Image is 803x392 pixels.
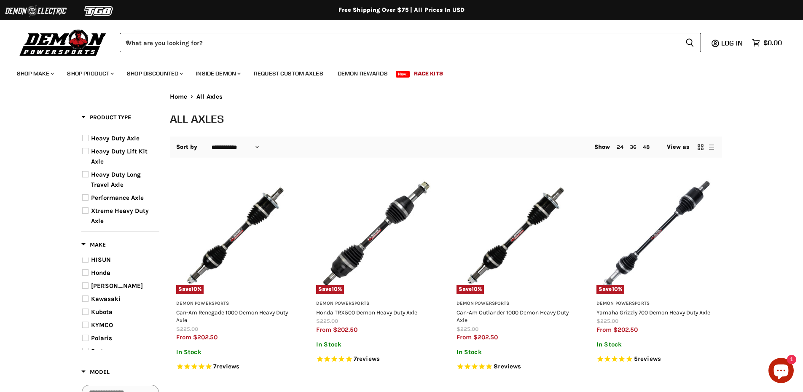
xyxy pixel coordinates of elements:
[596,341,716,348] p: In Stock
[457,326,478,332] span: $225.00
[81,113,131,124] button: Filter by Product Type
[494,362,521,370] span: 8 reviews
[67,3,131,19] img: TGB Logo 2
[596,175,716,295] a: Yamaha Grizzly 700 Demon Heavy Duty AxleSave10%
[91,334,112,342] span: Polaris
[457,333,472,341] span: from
[316,285,344,294] span: Save %
[316,341,435,348] p: In Stock
[120,33,679,52] input: When autocomplete results are available use up and down arrows to review and enter to select
[354,355,380,362] span: 7 reviews
[473,333,498,341] span: $202.50
[357,355,380,362] span: reviews
[396,71,410,78] span: New!
[120,33,701,52] form: Product
[81,241,106,248] span: Make
[170,137,722,158] nav: Collection utilities
[91,321,113,329] span: KYMCO
[679,33,701,52] button: Search
[316,309,417,316] a: Honda TRX500 Demon Heavy Duty Axle
[316,326,331,333] span: from
[176,175,295,295] img: Can-Am Renegade 1000 Demon Heavy Duty Axle
[91,256,111,263] span: HISUN
[457,309,569,323] a: Can-Am Outlander 1000 Demon Heavy Duty Axle
[81,241,106,251] button: Filter by Make
[596,285,624,294] span: Save %
[176,309,288,323] a: Can-Am Renegade 1000 Demon Heavy Duty Axle
[596,309,710,316] a: Yamaha Grizzly 700 Demon Heavy Duty Axle
[247,65,330,82] a: Request Custom Axles
[176,326,198,332] span: $225.00
[64,6,739,14] div: Free Shipping Over $75 | All Prices In USD
[457,349,576,356] p: In Stock
[191,286,197,292] span: 10
[316,175,435,295] a: Honda TRX500 Demon Heavy Duty AxleSave10%
[91,347,114,355] span: Segway
[193,333,218,341] span: $202.50
[170,93,188,100] a: Home
[596,318,618,324] span: $225.00
[498,362,521,370] span: reviews
[4,3,67,19] img: Demon Electric Logo 2
[11,65,59,82] a: Shop Make
[634,355,661,362] span: 5 reviews
[596,301,716,307] h3: Demon Powersports
[91,171,141,188] span: Heavy Duty Long Travel Axle
[457,175,576,295] img: Can-Am Outlander 1000 Demon Heavy Duty Axle
[91,295,121,303] span: Kawasaki
[457,301,576,307] h3: Demon Powersports
[81,368,110,379] button: Filter by Model
[190,65,246,82] a: Inside Demon
[596,175,716,295] img: Yamaha Grizzly 700 Demon Heavy Duty Axle
[91,207,149,225] span: Xtreme Heavy Duty Axle
[457,362,576,371] span: Rated 5.0 out of 5 stars 8 reviews
[408,65,449,82] a: Race Kits
[176,175,295,295] a: Can-Am Renegade 1000 Demon Heavy Duty AxleSave10%
[617,144,623,150] a: 24
[333,326,357,333] span: $202.50
[766,358,796,385] inbox-online-store-chat: Shopify online store chat
[176,144,198,150] label: Sort by
[176,333,191,341] span: from
[748,37,786,49] a: $0.00
[81,114,131,121] span: Product Type
[176,362,295,371] span: Rated 4.7 out of 5 stars 7 reviews
[596,326,612,333] span: from
[213,362,239,370] span: 7 reviews
[170,112,722,126] h1: All Axles
[81,368,110,376] span: Model
[316,355,435,364] span: Rated 5.0 out of 5 stars 7 reviews
[763,39,782,47] span: $0.00
[316,301,435,307] h3: Demon Powersports
[61,65,119,82] a: Shop Product
[176,285,204,294] span: Save %
[696,143,705,151] button: grid view
[721,39,743,47] span: Log in
[332,286,338,292] span: 10
[196,93,223,100] span: All Axles
[630,144,636,150] a: 36
[594,143,610,150] span: Show
[91,134,140,142] span: Heavy Duty Axle
[643,144,650,150] a: 48
[11,62,780,82] ul: Main menu
[316,175,435,295] img: Honda TRX500 Demon Heavy Duty Axle
[176,349,295,356] p: In Stock
[331,65,394,82] a: Demon Rewards
[91,269,110,277] span: Honda
[457,285,484,294] span: Save %
[91,148,148,165] span: Heavy Duty Lift Kit Axle
[17,27,109,57] img: Demon Powersports
[216,362,239,370] span: reviews
[91,194,144,201] span: Performance Axle
[170,93,722,100] nav: Breadcrumbs
[667,144,690,150] span: View as
[91,308,113,316] span: Kubota
[717,39,748,47] a: Log in
[121,65,188,82] a: Shop Discounted
[596,355,716,364] span: Rated 4.6 out of 5 stars 5 reviews
[176,301,295,307] h3: Demon Powersports
[91,282,143,290] span: [PERSON_NAME]
[612,286,618,292] span: 10
[472,286,478,292] span: 10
